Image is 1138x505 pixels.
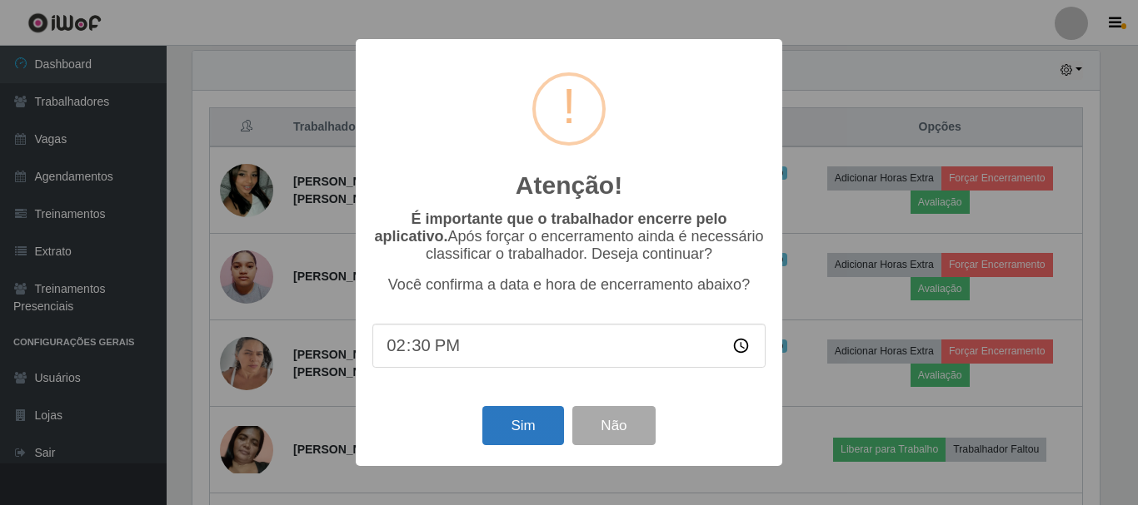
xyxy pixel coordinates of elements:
[572,406,655,445] button: Não
[482,406,563,445] button: Sim
[372,210,766,263] p: Após forçar o encerramento ainda é necessário classificar o trabalhador. Deseja continuar?
[516,171,622,201] h2: Atenção!
[374,210,726,245] b: É importante que o trabalhador encerre pelo aplicativo.
[372,276,766,294] p: Você confirma a data e hora de encerramento abaixo?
